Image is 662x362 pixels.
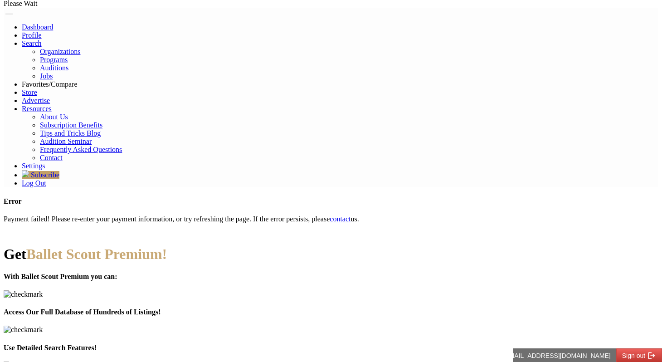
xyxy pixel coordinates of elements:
span: Ballet Scout Premium! [26,246,167,262]
ul: Resources [22,48,658,80]
a: Organizations [40,48,80,55]
a: Frequently Asked Questions [40,146,122,153]
a: Settings [22,162,45,170]
a: Profile [22,31,42,39]
a: Auditions [40,64,68,72]
a: contact [330,215,350,223]
a: Contact [40,154,63,161]
h4: Access Our Full Database of Hundreds of Listings! [4,308,658,316]
a: Tips and Tricks Blog [40,129,101,137]
img: checkmark [4,290,43,298]
a: Favorites/Compare [22,80,78,88]
ul: Resources [22,113,658,162]
a: Audition Seminar [40,137,92,145]
a: Resources [22,105,52,113]
a: Subscribe [22,171,59,179]
img: gem.svg [22,170,29,177]
p: Payment failed! Please re-enter your payment information, or try refreshing the page. If the erro... [4,215,658,223]
h4: Use Detailed Search Features! [4,344,658,352]
a: Programs [40,56,68,64]
span: Sign out [109,4,132,11]
button: Toggle navigation [5,13,13,15]
a: About Us [40,113,68,121]
a: Dashboard [22,23,53,31]
img: checkmark [4,326,43,334]
a: Subscription Benefits [40,121,102,129]
span: Subscribe [31,171,59,179]
a: Log Out [22,179,46,187]
a: Jobs [40,72,53,80]
h4: Error [4,197,658,205]
a: Store [22,88,37,96]
h1: Get [4,246,658,263]
a: Search [22,39,42,47]
h4: With Ballet Scout Premium you can: [4,273,658,281]
a: Advertise [22,97,50,104]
